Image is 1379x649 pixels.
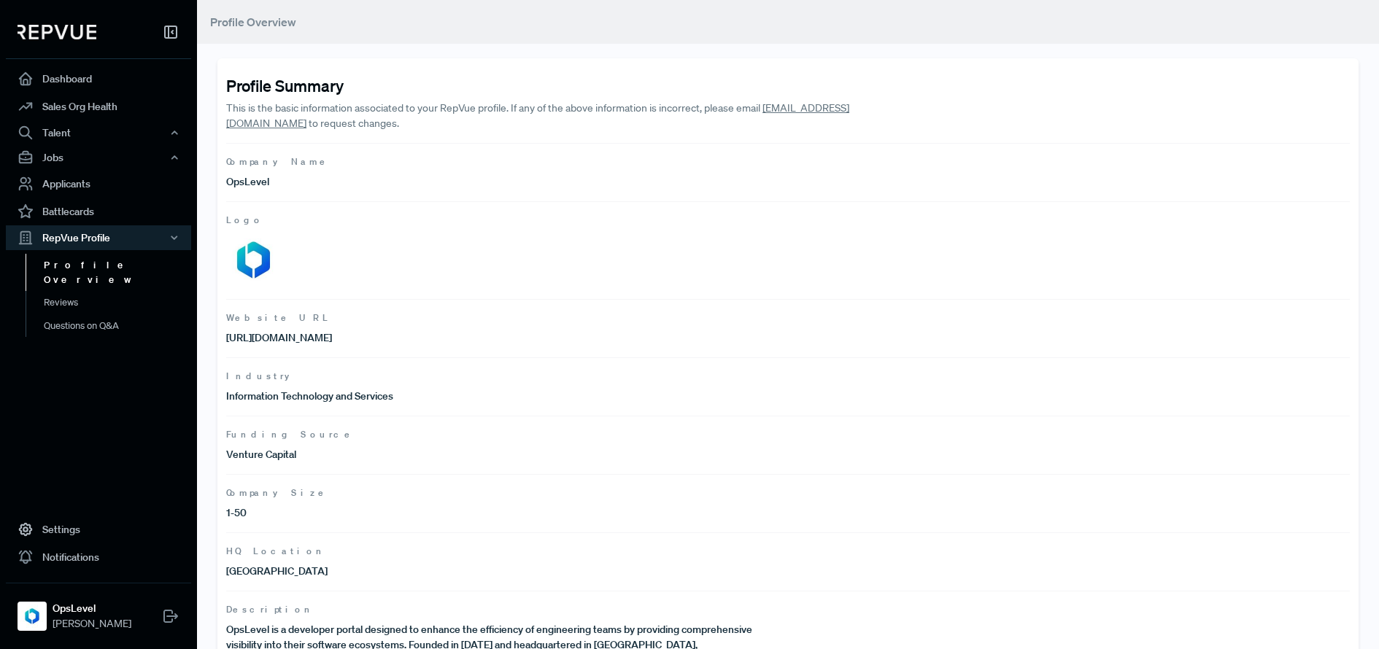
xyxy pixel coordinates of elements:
[226,155,1350,168] span: Company Name
[226,330,788,346] p: [URL][DOMAIN_NAME]
[6,543,191,571] a: Notifications
[53,601,131,616] strong: OpsLevel
[226,101,900,131] p: This is the basic information associated to your RepVue profile. If any of the above information ...
[26,254,211,291] a: Profile Overview
[226,564,788,579] p: [GEOGRAPHIC_DATA]
[226,174,788,190] p: OpsLevel
[53,616,131,631] span: [PERSON_NAME]
[226,447,788,462] p: Venture Capital
[226,603,1350,616] span: Description
[18,25,96,39] img: RepVue
[226,505,788,521] p: 1-50
[210,15,296,29] span: Profile Overview
[226,76,1350,95] h4: Profile Summary
[226,428,1350,441] span: Funding Source
[226,370,1350,383] span: Industry
[226,214,1350,227] span: Logo
[6,120,191,145] button: Talent
[226,233,281,287] img: Logo
[226,311,1350,324] span: Website URL
[26,291,211,314] a: Reviews
[226,545,1350,558] span: HQ Location
[6,583,191,637] a: OpsLevelOpsLevel[PERSON_NAME]
[6,145,191,170] button: Jobs
[26,314,211,338] a: Questions on Q&A
[6,93,191,120] a: Sales Org Health
[6,65,191,93] a: Dashboard
[6,516,191,543] a: Settings
[6,198,191,225] a: Battlecards
[20,605,44,628] img: OpsLevel
[226,486,1350,500] span: Company Size
[6,170,191,198] a: Applicants
[6,225,191,250] button: RepVue Profile
[226,389,788,404] p: Information Technology and Services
